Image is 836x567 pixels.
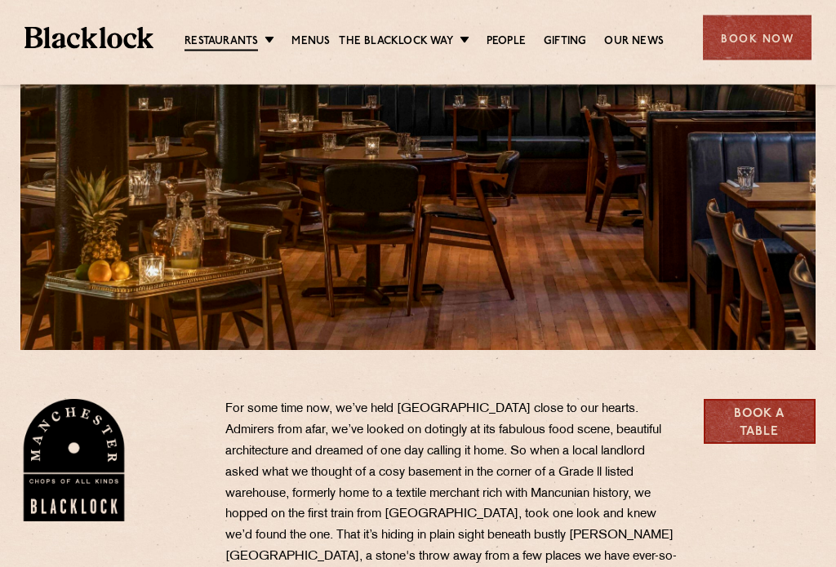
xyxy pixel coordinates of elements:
img: BL_Textured_Logo-footer-cropped.svg [24,27,153,49]
div: Book Now [703,16,812,60]
img: BL_Manchester_Logo-bleed.png [20,400,127,522]
a: Gifting [544,33,586,50]
a: Menus [291,33,330,50]
a: People [487,33,526,50]
a: Restaurants [185,33,258,51]
a: The Blacklock Way [339,33,452,50]
a: Our News [604,33,664,50]
a: Book a Table [704,400,816,445]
